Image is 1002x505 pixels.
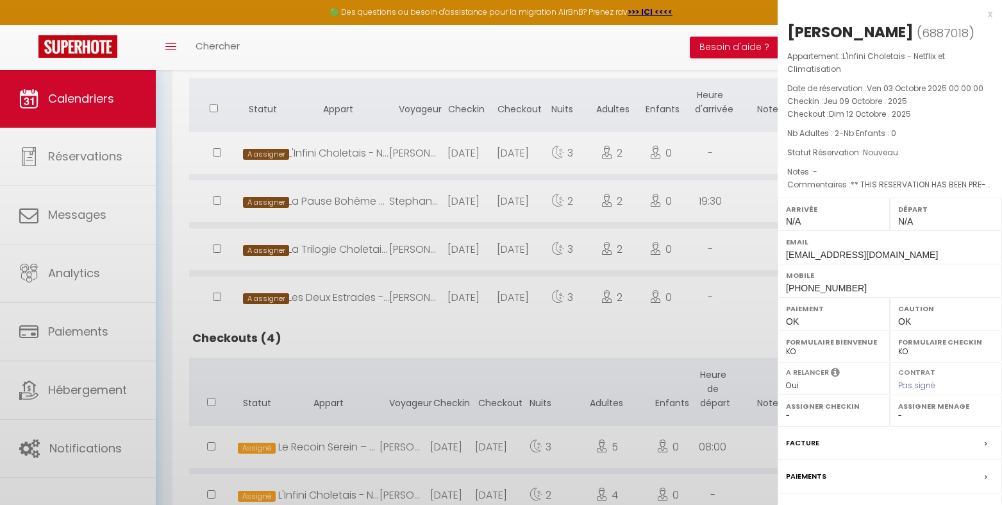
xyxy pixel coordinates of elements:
p: Commentaires : [787,178,992,191]
label: Formulaire Checkin [898,336,994,348]
span: Nb Enfants : 0 [844,128,896,139]
span: N/A [898,216,913,227]
label: Assigner Menage [898,400,994,413]
span: Nb Adultes : 2 [787,128,839,139]
label: Facture [786,436,819,450]
label: Paiements [786,470,826,483]
label: A relancer [786,367,829,378]
span: Jeu 09 Octobre . 2025 [823,96,907,107]
p: - [787,127,992,140]
span: Ven 03 Octobre 2025 00:00:00 [867,83,983,94]
label: Email [786,235,994,248]
i: Sélectionner OUI si vous souhaiter envoyer les séquences de messages post-checkout [831,367,840,381]
span: OK [898,316,911,327]
p: Checkin : [787,95,992,108]
label: Contrat [898,367,935,375]
div: x [778,6,992,22]
label: Départ [898,203,994,216]
span: Nouveau [863,147,898,158]
span: Pas signé [898,380,935,391]
label: Assigner Checkin [786,400,881,413]
span: 6887018 [922,25,969,41]
span: - [813,166,817,177]
span: ( ) [917,24,974,42]
span: Dim 12 Octobre . 2025 [829,108,911,119]
span: [PHONE_NUMBER] [786,283,867,293]
div: [PERSON_NAME] [787,22,914,42]
span: L'Infini Choletais - Netflix et Climatisation [787,51,945,74]
p: Date de réservation : [787,82,992,95]
label: Formulaire Bienvenue [786,336,881,348]
p: Appartement : [787,50,992,76]
span: N/A [786,216,801,227]
p: Checkout : [787,108,992,121]
p: Statut Réservation : [787,146,992,159]
p: Notes : [787,166,992,178]
label: Caution [898,302,994,315]
span: [EMAIL_ADDRESS][DOMAIN_NAME] [786,250,938,260]
label: Mobile [786,269,994,282]
span: OK [786,316,799,327]
label: Arrivée [786,203,881,216]
label: Paiement [786,302,881,315]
